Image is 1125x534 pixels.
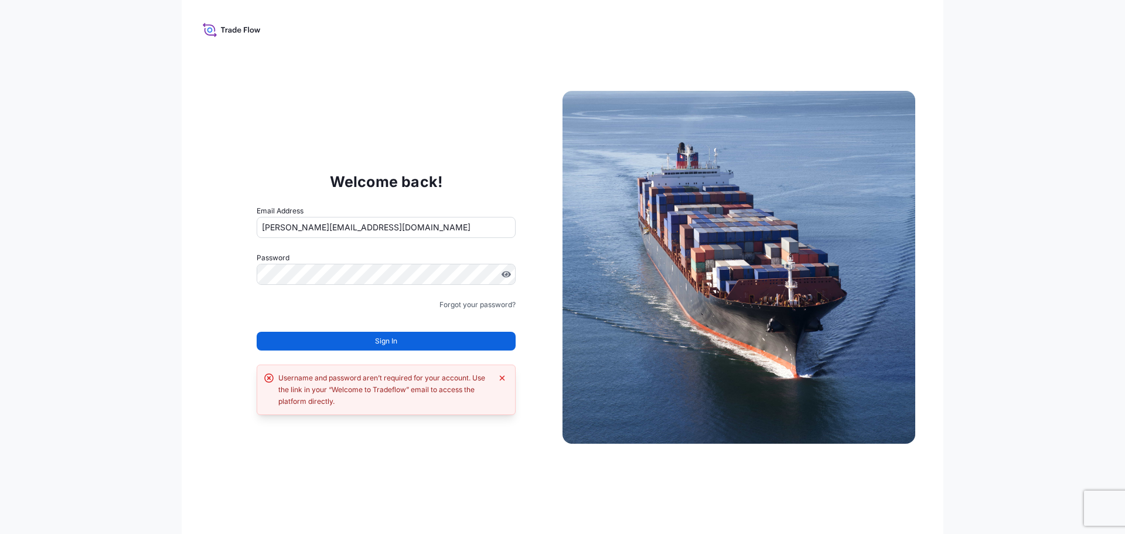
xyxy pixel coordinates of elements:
[502,270,511,279] button: Show password
[257,217,516,238] input: example@gmail.com
[330,172,443,191] p: Welcome back!
[496,372,508,384] button: Dismiss error
[278,372,492,407] div: Username and password aren’t required for your account. Use the link in your “Welcome to Tradeflo...
[257,205,304,217] label: Email Address
[562,91,915,444] img: Ship illustration
[257,252,516,264] label: Password
[375,335,397,347] span: Sign In
[257,332,516,351] button: Sign In
[439,299,516,311] a: Forgot your password?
